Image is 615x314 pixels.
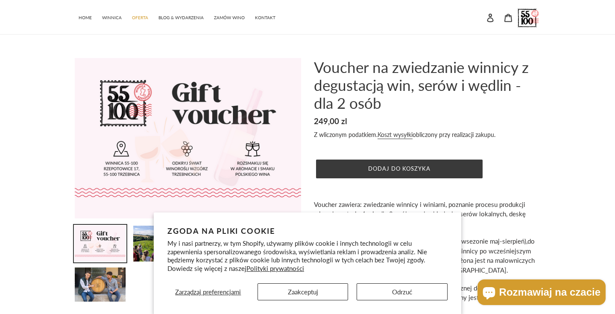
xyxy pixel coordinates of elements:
img: Załaduj obraz do przeglądarki galerii, Voucher na zwiedzanie winnicy z degustacją win, serów i wę... [74,225,126,262]
span: BLOG & WYDARZENIA [158,15,204,20]
a: HOME [74,11,96,23]
img: Załaduj obraz do przeglądarki galerii, Voucher na zwiedzanie winnicy z degustacją win, serów i wę... [132,225,185,262]
span: Dodaj do koszyka [368,165,431,172]
div: Z wliczonym podatkiem. obliczony przy realizacji zakupu. [314,130,540,139]
a: OFERTA [128,11,152,23]
a: Koszt wysyłki [378,131,413,139]
span: WINNICA [102,15,122,20]
span: HOME [79,15,92,20]
button: Dodaj do koszyka [316,160,483,178]
span: ZAMÓW WINO [214,15,245,20]
a: KONTAKT [251,11,280,23]
img: Załaduj obraz do przeglądarki galerii, Voucher na zwiedzanie winnicy z degustacją win, serów i wę... [74,267,126,302]
h1: Voucher na zwiedzanie winnicy z degustacją win, serów i wędlin - dla 2 osób [314,58,540,112]
a: ZAMÓW WINO [210,11,249,23]
p: Voucher zawiera: zwiedzanie winnicy i winiarni, poznanie procesu produkcji wina, degustację 4 win... [314,200,540,229]
span: w [461,237,466,245]
span: KONTAKT [255,15,275,20]
span: Zarządzaj preferencjami [175,288,241,296]
a: BLOG & WYDARZENIA [154,11,208,23]
span: 249,00 zl [314,116,347,126]
span: OFERTA [132,15,148,20]
inbox-online-store-chat: Czat w sklepie online Shopify [475,279,608,307]
img: Voucher na zwiedzanie winnicy z degustacją win, serów i wędlin - dla 2 osób [75,58,301,218]
p: My i nasi partnerzy, w tym Shopify, używamy plików cookie i innych technologii w celu zapewnienia... [167,239,448,273]
button: Zaakceptuj [258,283,348,300]
h2: Zgoda na pliki cookie [167,226,448,235]
a: WINNICA [98,11,126,23]
button: Zarządzaj preferencjami [167,283,249,300]
a: Polityki prywatności [246,265,304,272]
button: Odrzuć [357,283,448,300]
